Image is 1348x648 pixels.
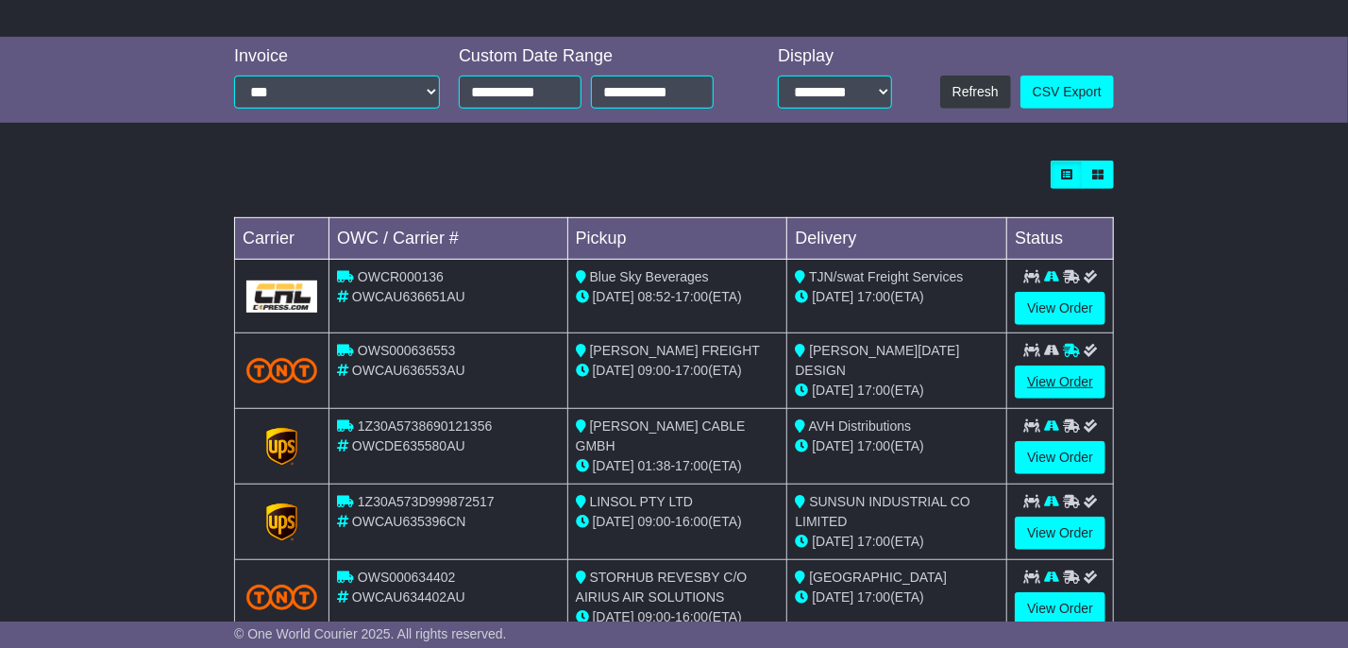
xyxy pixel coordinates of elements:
[812,289,853,304] span: [DATE]
[940,76,1011,109] button: Refresh
[593,289,634,304] span: [DATE]
[576,570,748,605] span: STORHUB REVESBY C/O AIRIUS AIR SOLUTIONS
[459,46,739,67] div: Custom Date Range
[795,436,999,456] div: (ETA)
[795,532,999,552] div: (ETA)
[638,458,671,473] span: 01:38
[809,570,947,585] span: [GEOGRAPHIC_DATA]
[234,626,507,641] span: © One World Courier 2025. All rights reserved.
[857,438,890,453] span: 17:00
[246,358,317,384] img: TNT_Domestic.png
[795,287,999,307] div: (ETA)
[1015,366,1105,399] a: View Order
[795,343,959,378] span: [PERSON_NAME][DATE] DESIGN
[590,494,693,509] span: LINSOL PTY LTD
[593,514,634,529] span: [DATE]
[857,589,890,605] span: 17:00
[576,287,780,307] div: - (ETA)
[593,363,634,378] span: [DATE]
[638,363,671,378] span: 09:00
[1015,517,1105,550] a: View Order
[1015,441,1105,474] a: View Order
[795,588,999,607] div: (ETA)
[812,534,853,549] span: [DATE]
[675,363,708,378] span: 17:00
[1020,76,1114,109] a: CSV Export
[235,218,329,260] td: Carrier
[812,383,853,398] span: [DATE]
[809,418,912,434] span: AVH Distributions
[593,609,634,624] span: [DATE]
[795,494,970,529] span: SUNSUN INDUSTRIAL CO LIMITED
[576,456,780,476] div: - (ETA)
[675,289,708,304] span: 17:00
[576,361,780,381] div: - (ETA)
[787,218,1007,260] td: Delivery
[234,46,440,67] div: Invoice
[246,281,317,313] img: GetCarrierServiceLogo
[576,512,780,532] div: - (ETA)
[675,514,708,529] span: 16:00
[675,458,708,473] span: 17:00
[857,383,890,398] span: 17:00
[812,589,853,605] span: [DATE]
[778,46,892,67] div: Display
[329,218,568,260] td: OWC / Carrier #
[358,343,456,358] span: OWS000636553
[358,494,495,509] span: 1Z30A573D999872517
[358,269,444,284] span: OWCR000136
[266,503,298,541] img: GetCarrierServiceLogo
[352,514,466,529] span: OWCAU635396CN
[1015,292,1105,325] a: View Order
[1007,218,1114,260] td: Status
[352,589,465,605] span: OWCAU634402AU
[795,381,999,401] div: (ETA)
[857,289,890,304] span: 17:00
[246,585,317,610] img: TNT_Domestic.png
[352,363,465,378] span: OWCAU636553AU
[590,343,760,358] span: [PERSON_NAME] FREIGHT
[675,609,708,624] span: 16:00
[638,289,671,304] span: 08:52
[352,289,465,304] span: OWCAU636651AU
[567,218,787,260] td: Pickup
[352,438,465,453] span: OWCDE635580AU
[590,269,709,284] span: Blue Sky Beverages
[638,609,671,624] span: 09:00
[358,570,456,585] span: OWS000634402
[593,458,634,473] span: [DATE]
[576,418,746,453] span: [PERSON_NAME] CABLE GMBH
[812,438,853,453] span: [DATE]
[1015,592,1105,625] a: View Order
[638,514,671,529] span: 09:00
[857,534,890,549] span: 17:00
[576,607,780,627] div: - (ETA)
[358,418,492,434] span: 1Z30A5738690121356
[809,269,963,284] span: TJN/swat Freight Services
[266,428,298,466] img: GetCarrierServiceLogo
